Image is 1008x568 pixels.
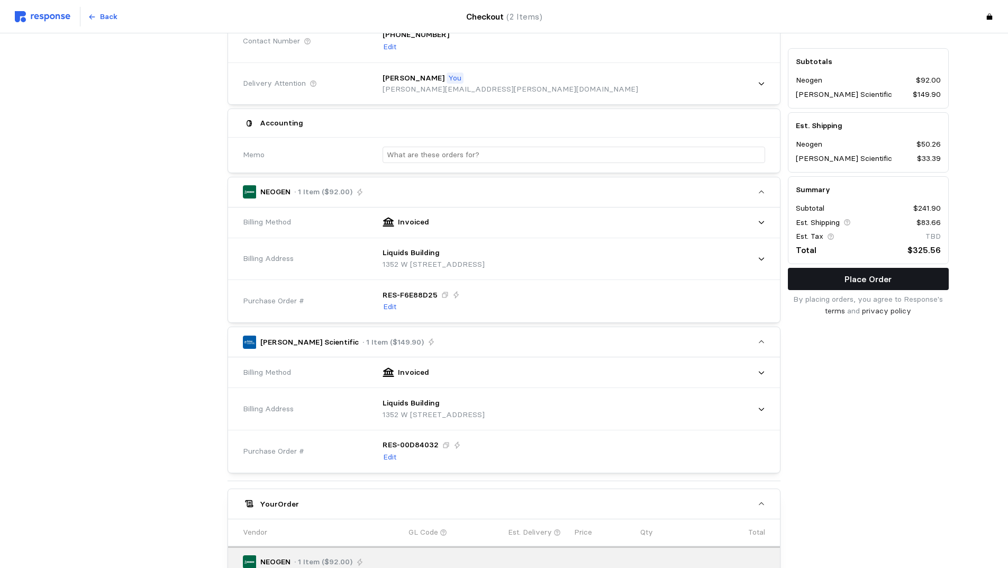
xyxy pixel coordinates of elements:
[243,217,291,228] span: Billing Method
[383,301,396,313] p: Edit
[294,556,352,568] p: · 1 Item ($92.00)
[294,186,352,198] p: · 1 Item ($92.00)
[796,120,941,131] h5: Est. Shipping
[228,327,780,357] button: [PERSON_NAME] Scientific· 1 Item ($149.90)
[15,11,70,22] img: svg%3e
[796,217,840,229] p: Est. Shipping
[243,527,267,538] p: Vendor
[913,203,941,215] p: $241.90
[383,29,449,41] p: [PHONE_NUMBER]
[383,247,440,259] p: Liquids Building
[383,290,438,301] p: RES-F6E88D25
[844,273,892,286] p: Place Order
[448,73,461,84] p: You
[260,186,290,198] p: NEOGEN
[243,403,294,415] span: Billing Address
[788,268,949,291] button: Place Order
[748,527,765,538] p: Total
[796,153,892,165] p: [PERSON_NAME] Scientific
[913,89,941,101] p: $149.90
[243,295,304,307] span: Purchase Order #
[796,75,822,87] p: Neogen
[398,217,429,228] p: Invoiced
[916,75,941,87] p: $92.00
[383,451,397,464] button: Edit
[466,10,542,23] h4: Checkout
[796,231,823,242] p: Est. Tax
[383,41,397,53] button: Edit
[383,41,396,53] p: Edit
[383,409,485,421] p: 1352 W [STREET_ADDRESS]
[408,527,438,538] p: GL Code
[398,367,429,378] p: Invoiced
[228,177,780,207] button: NEOGEN· 1 Item ($92.00)
[796,184,941,195] h5: Summary
[383,73,444,84] p: [PERSON_NAME]
[383,439,439,451] p: RES-00D84032
[907,244,941,257] p: $325.56
[788,294,949,317] p: By placing orders, you agree to Response's and
[82,7,123,27] button: Back
[917,153,941,165] p: $33.39
[383,398,440,409] p: Liquids Building
[383,301,397,313] button: Edit
[387,147,761,163] input: What are these orders for?
[100,11,117,23] p: Back
[260,556,290,568] p: NEOGEN
[508,527,552,538] p: Est. Delivery
[243,253,294,265] span: Billing Address
[383,84,638,95] p: [PERSON_NAME][EMAIL_ADDRESS][PERSON_NAME][DOMAIN_NAME]
[640,527,653,538] p: Qty
[228,208,780,323] div: NEOGEN· 1 Item ($92.00)
[916,217,941,229] p: $83.66
[383,452,396,463] p: Edit
[260,499,299,510] h5: Your Order
[362,337,424,348] p: · 1 Item ($149.90)
[243,446,304,457] span: Purchase Order #
[796,244,816,257] p: Total
[243,149,265,161] span: Memo
[862,306,911,315] a: privacy policy
[383,259,485,271] p: 1352 W [STREET_ADDRESS]
[506,12,542,22] span: (2 Items)
[796,203,824,215] p: Subtotal
[825,306,845,315] a: terms
[925,231,941,242] p: TBD
[796,56,941,67] h5: Subtotals
[260,118,303,129] h5: Accounting
[228,489,780,519] button: YourOrder
[574,527,592,538] p: Price
[796,89,892,101] p: [PERSON_NAME] Scientific
[243,78,306,89] span: Delivery Attention
[260,337,359,348] p: [PERSON_NAME] Scientific
[228,357,780,473] div: [PERSON_NAME] Scientific· 1 Item ($149.90)
[243,35,300,47] span: Contact Number
[796,139,822,151] p: Neogen
[243,367,291,378] span: Billing Method
[916,139,941,151] p: $50.26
